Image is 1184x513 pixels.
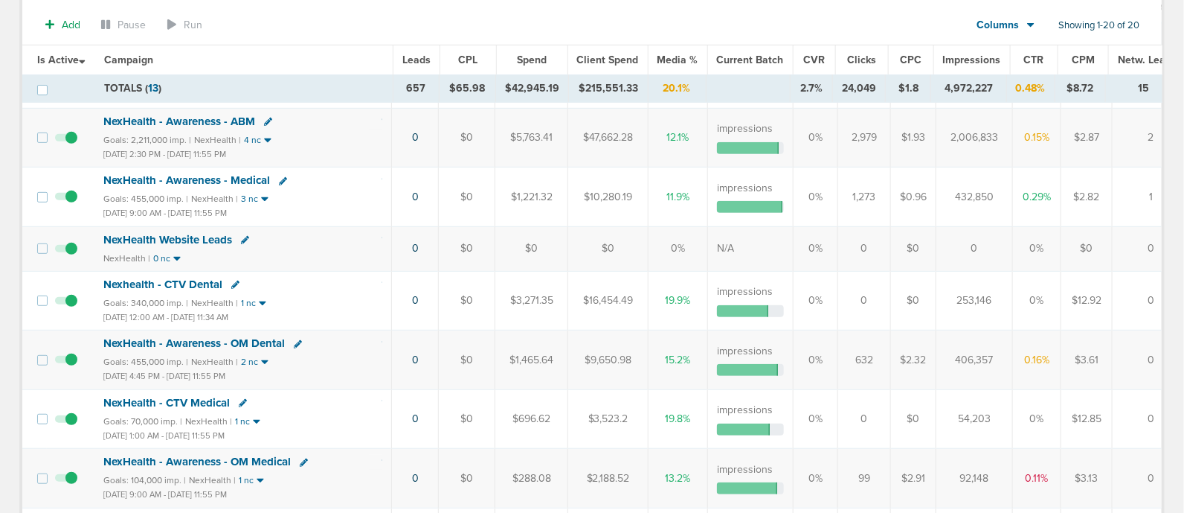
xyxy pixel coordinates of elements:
td: $0.96 [891,168,936,226]
td: 657 [393,75,439,102]
td: 2,979 [838,108,891,167]
span: Client Spend [577,54,639,66]
td: $0 [568,226,649,271]
td: 13.2% [649,449,708,508]
span: NexHealth - Awareness - ABM [103,115,255,128]
td: $0 [439,449,495,508]
span: N/A [717,242,734,255]
span: Nexhealth - CTV Dental [103,278,222,291]
td: 19.9% [649,271,708,330]
td: $696.62 [495,389,568,448]
td: 0% [794,108,838,167]
span: NexHealth - Awareness - OM Medical [103,455,291,468]
td: $47,662.28 [568,108,649,167]
a: 0 [412,294,419,307]
span: NexHealth - CTV Medical [103,396,230,410]
td: 0.29% [1013,168,1061,226]
td: 11.9% [649,168,708,226]
td: 19.8% [649,389,708,448]
label: impressions [717,462,773,477]
td: $2,188.52 [568,449,649,508]
td: $3,523.2 [568,389,649,448]
td: $9,650.98 [568,331,649,389]
span: Campaign [104,54,153,66]
td: $0 [891,271,936,330]
span: CPC [900,54,921,66]
a: 0 [412,472,419,485]
small: NexHealth | [103,253,150,264]
td: $2.82 [1061,168,1113,226]
td: $3,271.35 [495,271,568,330]
span: NexHealth Website Leads [103,233,232,246]
a: 0 [412,131,419,144]
small: NexHealth | [194,135,241,145]
span: Impressions [943,54,1001,66]
label: impressions [717,403,773,418]
label: impressions [717,284,773,299]
td: $12.85 [1061,389,1113,448]
td: 2.7% [791,75,833,102]
td: 0% [794,389,838,448]
td: $0 [439,271,495,330]
small: [DATE] 1:00 AM - [DATE] 11:55 PM [103,431,225,441]
td: 432,850 [936,168,1013,226]
small: [DATE] 4:45 PM - [DATE] 11:55 PM [103,372,225,381]
td: 0 [838,226,891,271]
td: $2.91 [891,449,936,508]
span: Leads [402,54,431,66]
small: Goals: 70,000 imp. | [103,416,182,427]
td: 92,148 [936,449,1013,508]
td: $65.98 [439,75,495,102]
small: [DATE] 9:00 AM - [DATE] 11:55 PM [103,490,227,500]
td: $215,551.33 [569,75,648,102]
td: 0 [936,226,1013,271]
td: 0% [794,226,838,271]
label: impressions [717,181,773,196]
small: 4 nc [244,135,261,146]
span: Media % [657,54,698,66]
small: 1 nc [235,416,250,427]
td: $1.8 [886,75,931,102]
small: [DATE] 9:00 AM - [DATE] 11:55 PM [103,208,227,218]
td: 406,357 [936,331,1013,389]
span: Clicks [847,54,876,66]
td: $5,763.41 [495,108,568,167]
td: $0 [439,226,495,271]
span: Is Active [37,54,86,66]
td: 0% [649,226,708,271]
td: $2.87 [1061,108,1113,167]
td: 0% [1013,389,1061,448]
td: 0% [794,168,838,226]
span: Columns [977,18,1020,33]
span: CPM [1072,54,1095,66]
label: impressions [717,121,773,136]
span: CTR [1024,54,1044,66]
td: 0.11% [1013,449,1061,508]
td: $3.13 [1061,449,1113,508]
small: 3 nc [241,194,258,205]
span: CPL [458,54,477,66]
small: NexHealth | [189,475,236,485]
small: NexHealth | [191,194,238,204]
td: 0% [794,331,838,389]
td: $42,945.19 [496,75,569,102]
span: Current Batch [717,54,784,66]
td: $288.08 [495,449,568,508]
small: 2 nc [241,357,258,368]
td: 54,203 [936,389,1013,448]
span: 13 [148,82,158,95]
span: Netw. Leads [1118,54,1177,66]
span: Spend [517,54,547,66]
td: 15.2% [649,331,708,389]
small: Goals: 104,000 imp. | [103,475,186,486]
td: 2,006,833 [936,108,1013,167]
small: 1 nc [241,298,256,309]
td: 0% [1013,226,1061,271]
td: $16,454.49 [568,271,649,330]
td: 0% [794,449,838,508]
td: 12.1% [649,108,708,167]
td: $1,221.32 [495,168,568,226]
td: $8.72 [1055,75,1105,102]
td: 253,146 [936,271,1013,330]
span: Add [62,19,80,31]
